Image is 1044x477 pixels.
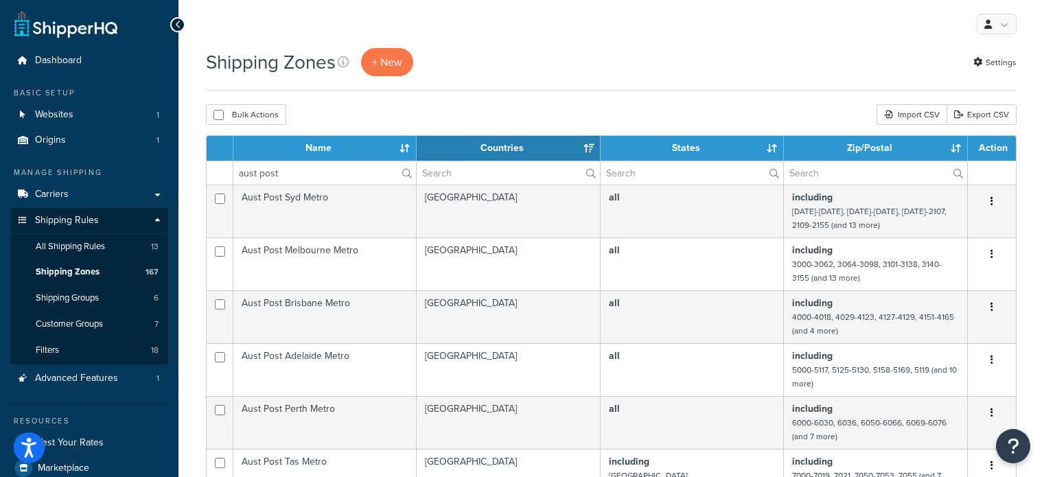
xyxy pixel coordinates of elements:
[417,290,601,343] td: [GEOGRAPHIC_DATA]
[38,437,104,449] span: Test Your Rates
[417,237,601,290] td: [GEOGRAPHIC_DATA]
[10,48,168,73] a: Dashboard
[233,290,417,343] td: Aust Post Brisbane Metro
[35,135,66,146] span: Origins
[10,208,168,364] li: Shipping Rules
[10,128,168,153] a: Origins 1
[609,349,620,363] b: all
[417,161,600,185] input: Search
[35,215,99,226] span: Shipping Rules
[792,417,947,443] small: 6000-6030, 6036, 6050-6066, 6069-6076 (and 7 more)
[10,167,168,178] div: Manage Shipping
[792,364,957,390] small: 5000-5117, 5125-5130, 5158-5169, 5119 (and 10 more)
[609,402,620,416] b: all
[10,286,168,311] a: Shipping Groups 6
[10,102,168,128] a: Websites 1
[609,296,620,310] b: all
[156,373,159,384] span: 1
[10,312,168,337] a: Customer Groups 7
[609,454,649,469] b: including
[36,266,100,278] span: Shipping Zones
[14,10,117,38] a: ShipperHQ Home
[10,234,168,259] li: All Shipping Rules
[609,190,620,205] b: all
[877,104,947,125] div: Import CSV
[609,243,620,257] b: all
[206,104,286,125] button: Bulk Actions
[10,312,168,337] li: Customer Groups
[10,208,168,233] a: Shipping Rules
[233,396,417,449] td: Aust Post Perth Metro
[792,402,833,416] b: including
[10,259,168,285] a: Shipping Zones 167
[361,48,413,76] a: + New
[10,430,168,455] a: Test Your Rates
[10,102,168,128] li: Websites
[35,189,69,200] span: Carriers
[601,136,784,161] th: States: activate to sort column ascending
[792,243,833,257] b: including
[35,109,73,121] span: Websites
[784,136,968,161] th: Zip/Postal: activate to sort column ascending
[10,87,168,99] div: Basic Setup
[947,104,1017,125] a: Export CSV
[233,185,417,237] td: Aust Post Syd Metro
[10,366,168,391] a: Advanced Features 1
[996,429,1030,463] button: Open Resource Center
[10,338,168,363] li: Filters
[36,292,99,304] span: Shipping Groups
[792,296,833,310] b: including
[792,454,833,469] b: including
[417,396,601,449] td: [GEOGRAPHIC_DATA]
[792,258,942,284] small: 3000-3062, 3064-3098, 3101-3138, 3140-3155 (and 13 more)
[784,161,967,185] input: Search
[968,136,1016,161] th: Action
[146,266,159,278] span: 167
[154,318,159,330] span: 7
[36,345,59,356] span: Filters
[151,345,159,356] span: 18
[10,366,168,391] li: Advanced Features
[36,241,105,253] span: All Shipping Rules
[417,185,601,237] td: [GEOGRAPHIC_DATA]
[10,259,168,285] li: Shipping Zones
[35,55,82,67] span: Dashboard
[38,463,89,474] span: Marketplace
[10,415,168,427] div: Resources
[10,338,168,363] a: Filters 18
[10,182,168,207] a: Carriers
[233,237,417,290] td: Aust Post Melbourne Metro
[206,49,336,75] h1: Shipping Zones
[156,135,159,146] span: 1
[417,136,601,161] th: Countries: activate to sort column ascending
[10,286,168,311] li: Shipping Groups
[151,241,159,253] span: 13
[792,205,947,231] small: [DATE]-[DATE], [DATE]-[DATE], [DATE]-2107, 2109-2155 (and 13 more)
[156,109,159,121] span: 1
[417,343,601,396] td: [GEOGRAPHIC_DATA]
[10,128,168,153] li: Origins
[372,54,402,70] span: + New
[10,234,168,259] a: All Shipping Rules 13
[233,343,417,396] td: Aust Post Adelaide Metro
[233,136,417,161] th: Name: activate to sort column ascending
[233,161,416,185] input: Search
[792,349,833,363] b: including
[601,161,783,185] input: Search
[154,292,159,304] span: 6
[792,190,833,205] b: including
[36,318,103,330] span: Customer Groups
[792,311,954,337] small: 4000-4018, 4029-4123, 4127-4129, 4151-4165 (and 4 more)
[973,53,1017,72] a: Settings
[35,373,118,384] span: Advanced Features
